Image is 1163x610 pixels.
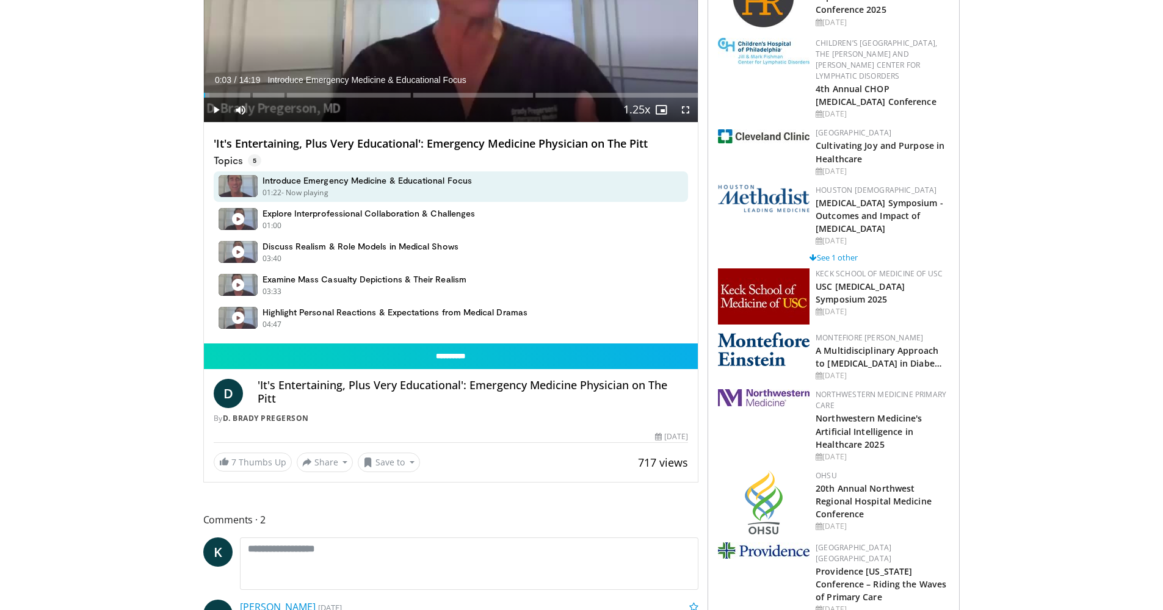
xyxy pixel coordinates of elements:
img: 5e4488cc-e109-4a4e-9fd9-73bb9237ee91.png.150x105_q85_autocrop_double_scale_upscale_version-0.2.png [718,185,810,212]
span: Introduce Emergency Medicine & Educational Focus [267,74,466,85]
a: Houston [DEMOGRAPHIC_DATA] [816,185,937,195]
a: Providence [US_STATE] Conference – Riding the Waves of Primary Care [816,565,946,603]
button: Save to [358,453,420,472]
button: Share [297,453,353,472]
span: 7 [231,456,236,468]
div: [DATE] [816,306,949,317]
p: 03:33 [263,286,282,297]
div: By [214,413,689,424]
a: Keck School of Medicine of USC [816,268,943,279]
a: USC [MEDICAL_DATA] Symposium 2025 [816,281,905,305]
div: [DATE] [816,370,949,381]
img: b0142b4c-93a1-4b58-8f91-5265c282693c.png.150x105_q85_autocrop_double_scale_upscale_version-0.2.png [718,332,810,366]
span: 0:03 [215,75,231,85]
a: 7 Thumbs Up [214,453,292,472]
button: Fullscreen [673,98,698,122]
span: 717 views [638,455,688,470]
button: Playback Rate [625,98,649,122]
p: 04:47 [263,319,282,330]
h4: Highlight Personal Reactions & Expectations from Medical Dramas [263,307,527,318]
a: 20th Annual Northwest Regional Hospital Medicine Conference [816,483,932,520]
button: Mute [228,98,253,122]
a: [MEDICAL_DATA] Symposium - Outcomes and Impact of [MEDICAL_DATA] [816,197,943,234]
img: 1ef99228-8384-4f7a-af87-49a18d542794.png.150x105_q85_autocrop_double_scale_upscale_version-0.2.jpg [718,129,810,143]
span: Comments 2 [203,512,699,528]
p: 01:00 [263,220,282,231]
a: 4th Annual CHOP [MEDICAL_DATA] Conference [816,83,937,107]
p: 03:40 [263,253,282,264]
div: [DATE] [816,235,949,246]
div: Progress Bar [204,93,698,98]
span: 5 [248,154,261,167]
a: A Multidisciplinary Approach to [MEDICAL_DATA] in Diabe… [816,345,942,369]
a: OHSU [816,470,837,481]
p: Topics [214,154,261,167]
img: 9aead070-c8c9-47a8-a231-d8565ac8732e.png.150x105_q85_autocrop_double_scale_upscale_version-0.2.jpg [718,542,810,559]
a: Montefiore [PERSON_NAME] [816,332,923,343]
div: [DATE] [655,431,688,442]
img: ffa5faa8-5a43-44fb-9bed-3795f4b5ac57.jpg.150x105_q85_autocrop_double_scale_upscale_version-0.2.jpg [718,38,810,65]
div: [DATE] [816,17,949,28]
div: [DATE] [816,166,949,177]
a: K [203,537,233,567]
p: 01:22 [263,187,282,198]
a: See 1 other [810,252,858,263]
button: Play [204,98,228,122]
a: Northwestern Medicine's Artificial Intelligence in Healthcare 2025 [816,412,922,450]
div: [DATE] [816,451,949,462]
a: Cultivating Joy and Purpose in Healthcare [816,140,944,164]
div: [DATE] [816,109,949,120]
img: d7474b0e-b9d8-4a87-b6db-1f74e7e9a007.png.150x105_q85_autocrop_double_scale_upscale_version-0.2.png [745,470,783,534]
img: 1ff8231c-97cc-427c-a8e3-ef350cedd3fd.png.150x105_q85_autocrop_double_scale_upscale_version-0.2.jpg [718,389,810,406]
a: Children’s [GEOGRAPHIC_DATA], The [PERSON_NAME] and [PERSON_NAME] Center for Lymphatic Disorders [816,38,937,81]
img: 7b941f1f-d101-407a-8bfa-07bd47db01ba.png.150x105_q85_autocrop_double_scale_upscale_version-0.2.jpg [718,268,810,325]
a: [GEOGRAPHIC_DATA] [816,127,891,138]
a: [GEOGRAPHIC_DATA] [GEOGRAPHIC_DATA] [816,542,891,564]
h4: Explore Interprofessional Collaboration & Challenges [263,208,476,219]
h4: 'It's Entertaining, Plus Very Educational': Emergency Medicine Physician on The Pitt [258,379,689,405]
h4: 'It's Entertaining, Plus Very Educational': Emergency Medicine Physician on The Pitt [214,137,689,151]
a: D [214,379,243,408]
h4: Examine Mass Casualty Depictions & Their Realism [263,274,466,285]
span: / [234,75,237,85]
span: 14:19 [239,75,260,85]
a: D. Brady Pregerson [223,413,309,423]
a: Northwestern Medicine Primary Care [816,389,946,411]
h4: Discuss Realism & Role Models in Medical Shows [263,241,458,252]
button: Enable picture-in-picture mode [649,98,673,122]
h4: Introduce Emergency Medicine & Educational Focus [263,175,472,186]
div: [DATE] [816,521,949,532]
p: - Now playing [281,187,328,198]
